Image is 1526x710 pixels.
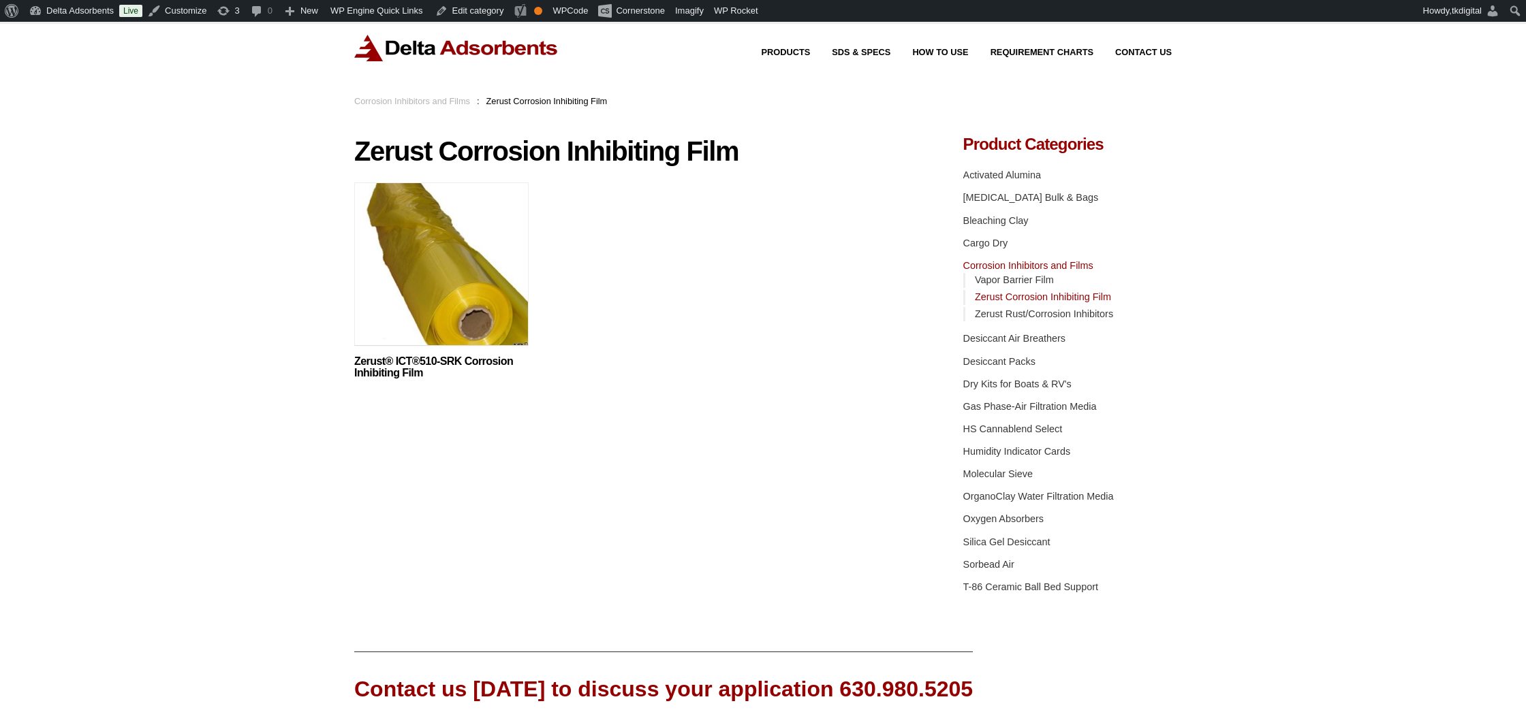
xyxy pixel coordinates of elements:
span: Products [762,48,811,57]
a: SDS & SPECS [810,48,890,57]
h1: Zerust Corrosion Inhibiting Film [354,136,922,166]
a: OrganoClay Water Filtration Media [963,491,1114,502]
span: Zerust Corrosion Inhibiting Film [486,96,607,106]
a: Molecular Sieve [963,468,1033,479]
a: Humidity Indicator Cards [963,446,1071,457]
a: Products [740,48,811,57]
a: Activated Alumina [963,170,1041,180]
img: Delta Adsorbents [354,35,559,61]
a: Corrosion Inhibitors and Films [354,96,470,106]
a: Contact Us [1093,48,1172,57]
a: Desiccant Air Breathers [963,333,1065,344]
a: Live [119,5,142,17]
a: Sorbead Air [963,559,1014,570]
a: Oxygen Absorbers [963,513,1044,524]
a: Vapor Barrier Film [975,274,1054,285]
h4: Product Categories [963,136,1172,152]
span: Contact Us [1115,48,1172,57]
a: Zerust Rust/Corrosion Inhibitors [975,308,1113,319]
a: Zerust Corrosion Inhibiting Film [975,291,1111,302]
span: How to Use [912,48,968,57]
a: T-86 Ceramic Ball Bed Support [963,581,1098,592]
span: Requirement Charts [991,48,1093,57]
span: SDS & SPECS [832,48,890,57]
div: OK [534,7,542,15]
a: Silica Gel Desiccant [963,536,1050,547]
a: Bleaching Clay [963,215,1029,226]
a: How to Use [890,48,968,57]
a: Corrosion Inhibitors and Films [963,260,1093,271]
a: Requirement Charts [969,48,1093,57]
a: [MEDICAL_DATA] Bulk & Bags [963,192,1099,203]
a: Desiccant Packs [963,356,1035,367]
span: tkdigital [1452,5,1482,16]
a: Dry Kits for Boats & RV's [963,378,1072,389]
div: Contact us [DATE] to discuss your application 630.980.5205 [354,674,973,705]
a: Cargo Dry [963,238,1008,248]
a: HS Cannablend Select [963,423,1063,434]
a: Zerust® ICT®510-SRK Corrosion Inhibiting Film [354,356,529,379]
a: Gas Phase-Air Filtration Media [963,401,1097,412]
span: : [477,96,480,106]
